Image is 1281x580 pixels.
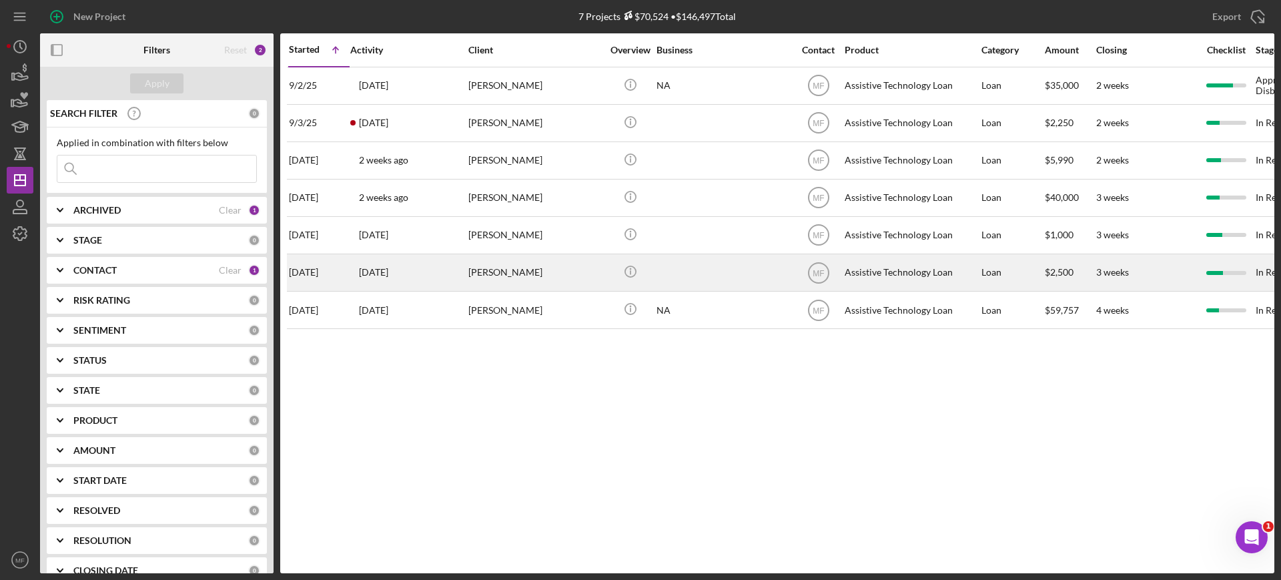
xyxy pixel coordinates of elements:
div: 9/2/25 [289,68,349,103]
time: 2025-09-06 08:47 [359,192,408,203]
button: Export [1199,3,1274,30]
span: 1 [1263,521,1274,532]
div: NA [657,292,790,328]
time: 3 weeks [1096,229,1129,240]
time: 2025-09-17 04:51 [359,117,388,128]
div: 0 [248,535,260,547]
time: 2025-09-04 23:50 [359,155,408,166]
b: SEARCH FILTER [50,108,117,119]
div: New Project [73,3,125,30]
div: Assistive Technology Loan [845,218,978,253]
div: [DATE] [289,218,349,253]
div: 0 [248,565,260,577]
text: MF [813,231,824,240]
div: 0 [248,414,260,426]
div: Assistive Technology Loan [845,143,978,178]
text: MF [813,194,824,203]
div: 0 [248,475,260,487]
button: Apply [130,73,183,93]
div: 1 [248,264,260,276]
span: $1,000 [1045,229,1074,240]
time: 2 weeks [1096,117,1129,128]
div: Export [1212,3,1241,30]
div: $70,524 [620,11,669,22]
div: 0 [248,505,260,517]
time: 2025-09-16 00:39 [359,267,388,278]
div: Loan [981,218,1043,253]
div: Assistive Technology Loan [845,68,978,103]
div: Client [468,45,602,55]
div: [PERSON_NAME] [468,68,602,103]
b: STATUS [73,355,107,366]
div: Loan [981,105,1043,141]
text: MF [813,268,824,278]
div: NA [657,68,790,103]
time: 2025-09-11 04:11 [359,80,388,91]
div: Clear [219,205,242,216]
span: $2,500 [1045,266,1074,278]
div: 0 [248,354,260,366]
div: [DATE] [289,180,349,216]
b: PRODUCT [73,415,117,426]
button: New Project [40,3,139,30]
b: START DATE [73,475,127,486]
time: 3 weeks [1096,192,1129,203]
div: Clear [219,265,242,276]
div: Assistive Technology Loan [845,105,978,141]
div: Product [845,45,978,55]
div: 0 [248,445,260,457]
span: $59,757 [1045,304,1079,316]
div: Reset [224,45,247,55]
time: 3 weeks [1096,266,1129,278]
b: CONTACT [73,265,117,276]
time: 2025-09-15 23:47 [359,230,388,240]
div: Applied in combination with filters below [57,137,257,148]
div: Assistive Technology Loan [845,292,978,328]
div: Apply [145,73,169,93]
div: [DATE] [289,255,349,290]
b: STATE [73,385,100,396]
text: MF [813,81,824,91]
div: Started [289,44,320,55]
b: CLOSING DATE [73,565,138,576]
div: 0 [248,324,260,336]
div: Closing [1096,45,1196,55]
text: MF [813,156,824,166]
text: MF [15,557,25,564]
b: RESOLUTION [73,535,131,546]
div: Loan [981,292,1043,328]
div: Overview [605,45,655,55]
text: MF [813,306,824,315]
div: 0 [248,234,260,246]
iframe: Intercom live chat [1236,521,1268,553]
b: RESOLVED [73,505,120,516]
b: Filters [143,45,170,55]
time: 2 weeks [1096,154,1129,166]
div: 1 [248,204,260,216]
div: Amount [1045,45,1095,55]
text: MF [813,119,824,128]
div: [DATE] [289,292,349,328]
div: Loan [981,68,1043,103]
time: 2025-09-15 16:21 [359,305,388,316]
div: [PERSON_NAME] [468,180,602,216]
div: Contact [793,45,843,55]
div: Assistive Technology Loan [845,255,978,290]
span: $5,990 [1045,154,1074,166]
b: STAGE [73,235,102,246]
div: [PERSON_NAME] [468,218,602,253]
button: MF [7,547,33,573]
div: 0 [248,294,260,306]
div: Category [981,45,1043,55]
time: 4 weeks [1096,304,1129,316]
div: 2 [254,43,267,57]
b: RISK RATING [73,295,130,306]
div: Activity [350,45,467,55]
div: [PERSON_NAME] [468,143,602,178]
b: AMOUNT [73,445,115,456]
div: Loan [981,255,1043,290]
div: 9/3/25 [289,105,349,141]
div: [PERSON_NAME] [468,292,602,328]
div: 7 Projects • $146,497 Total [578,11,736,22]
b: ARCHIVED [73,205,121,216]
